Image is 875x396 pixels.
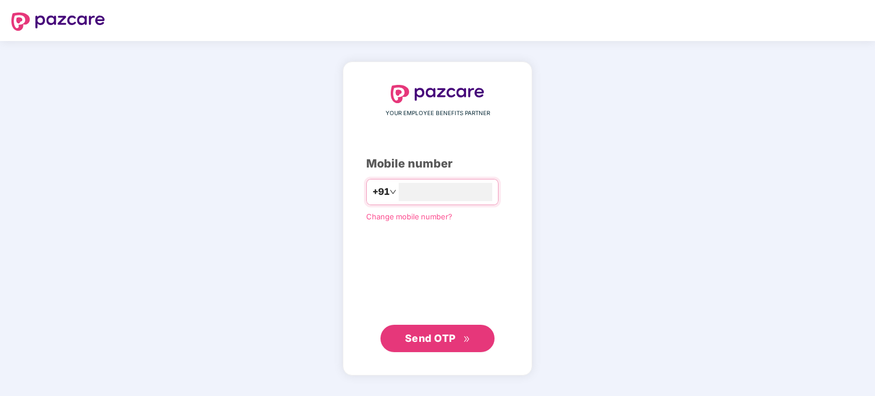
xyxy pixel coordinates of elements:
[366,155,509,173] div: Mobile number
[366,212,452,221] a: Change mobile number?
[390,189,396,195] span: down
[11,13,105,31] img: logo
[380,325,495,352] button: Send OTPdouble-right
[463,336,471,343] span: double-right
[386,109,490,118] span: YOUR EMPLOYEE BENEFITS PARTNER
[391,85,484,103] img: logo
[405,332,456,344] span: Send OTP
[372,185,390,199] span: +91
